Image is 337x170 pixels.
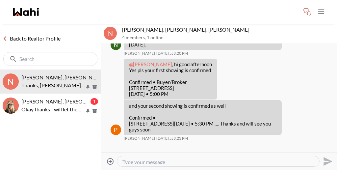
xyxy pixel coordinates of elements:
span: [PERSON_NAME] [124,51,155,56]
time: 2025-09-09T19:23:21.383Z [156,136,188,141]
textarea: Type your message [122,159,314,164]
p: Confirmed • [STREET_ADDRESS][DATE] • 5:30 PM …. Thanks and will see you guys soon [129,115,276,132]
p: [PERSON_NAME], [PERSON_NAME], [PERSON_NAME] [122,26,334,33]
img: N [111,40,121,50]
a: Wahi homepage [13,8,39,16]
p: 4 members , 1 online [122,35,334,41]
div: N [104,27,117,40]
div: Paul Sharma [111,125,121,135]
span: @[PERSON_NAME] [129,61,172,67]
p: Confirmed • Buyer/Broker [STREET_ADDRESS] [DATE] • 5:00 PM [129,79,212,97]
img: P [111,125,121,135]
p: Thanks, [PERSON_NAME]. We are on our way. [21,81,85,89]
button: Archive [91,108,98,114]
p: and your second showing is confirmed as well [129,103,276,109]
span: [PERSON_NAME], [PERSON_NAME] [21,98,106,104]
div: Nidhi Singh [111,40,121,50]
div: 1 [91,98,98,105]
img: D [3,98,19,114]
p: , hi good afternoon Yes pls your first showing is confirmed [129,61,212,73]
button: Pin [85,84,91,90]
span: [PERSON_NAME] [124,136,155,141]
button: Archive [91,84,98,90]
time: 2025-09-09T19:20:10.343Z [156,51,188,56]
span: [PERSON_NAME], [PERSON_NAME], [PERSON_NAME] [21,74,149,80]
p: Okay thanks - will let them know! [21,105,85,113]
div: N [3,73,19,90]
div: David Rodriguez, Barbara [3,98,19,114]
button: Toggle open navigation menu [315,5,328,18]
button: Send [320,154,334,169]
input: Search [19,56,83,62]
button: Pin [85,108,91,114]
